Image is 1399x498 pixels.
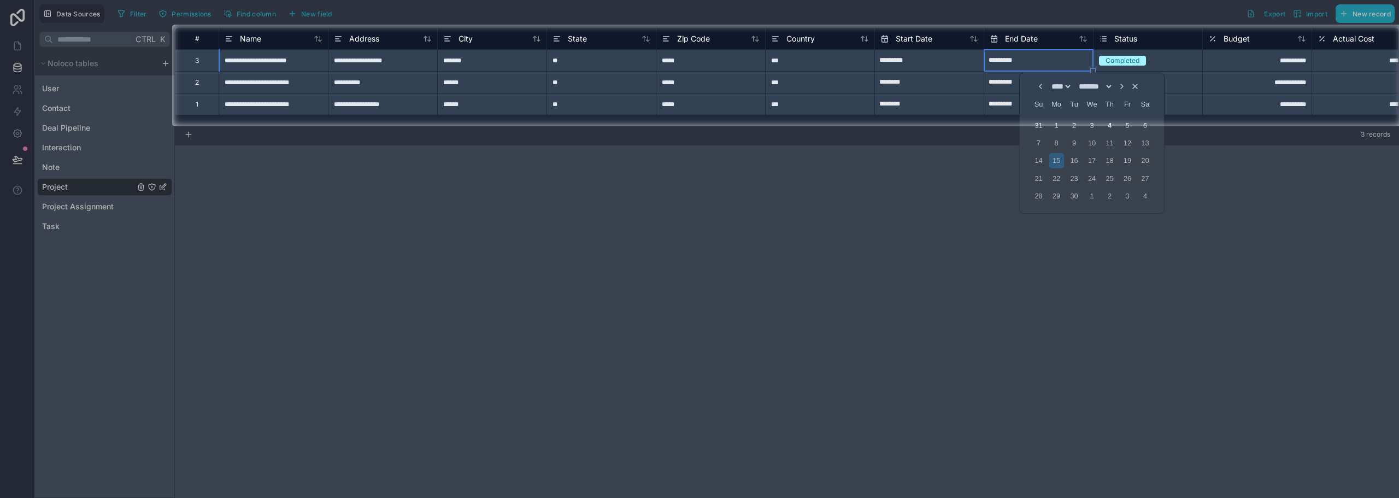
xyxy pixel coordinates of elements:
[1049,97,1064,112] div: Monday
[1106,56,1139,66] div: Completed
[1067,97,1081,112] div: Tuesday
[896,33,932,44] span: Start Date
[1138,97,1153,112] div: Saturday
[1138,118,1153,133] div: Choose Saturday, September 6th, 2025
[1067,118,1081,133] div: Choose Tuesday, September 2nd, 2025
[698,126,876,206] iframe: Tooltip
[1084,97,1099,112] div: Wednesday
[786,33,815,44] span: Country
[195,78,199,87] div: 2
[1031,118,1046,133] div: Choose Sunday, August 31st, 2025
[1102,97,1117,112] div: Thursday
[196,100,198,109] div: 1
[1049,118,1064,133] div: Choose Monday, September 1st, 2025
[1114,33,1137,44] span: Status
[1005,33,1038,44] span: End Date
[459,33,473,44] span: City
[1084,118,1099,133] div: Choose Wednesday, September 3rd, 2025
[1102,118,1117,133] div: Choose Thursday, September 4th, 2025
[1030,116,1154,205] div: Month September, 2025
[349,33,379,44] span: Address
[1224,33,1250,44] span: Budget
[1026,78,1157,209] div: Choose Date
[240,33,261,44] span: Name
[1120,118,1135,133] div: Choose Friday, September 5th, 2025
[195,56,199,65] div: 3
[1120,97,1135,112] div: Friday
[1031,97,1046,112] div: Sunday
[568,33,587,44] span: State
[677,33,710,44] span: Zip Code
[184,34,210,43] div: #
[1333,33,1374,44] span: Actual Cost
